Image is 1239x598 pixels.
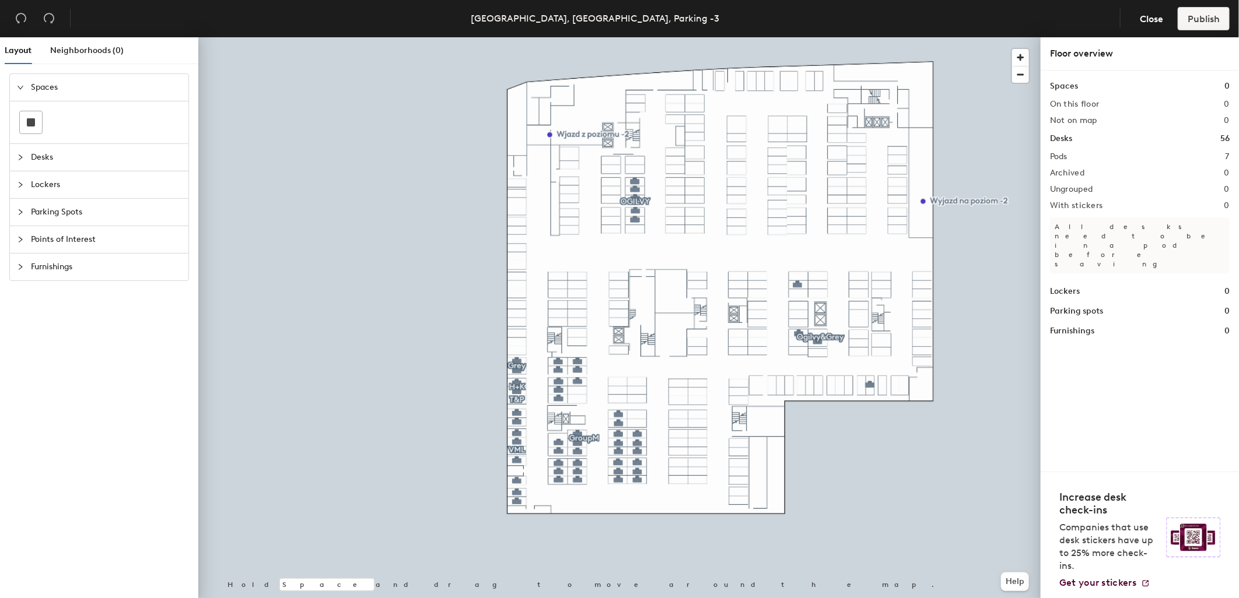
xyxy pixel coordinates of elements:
h2: Pods [1050,152,1067,161]
span: collapsed [17,263,24,270]
span: Points of Interest [31,226,181,253]
h1: 0 [1224,80,1230,93]
button: Help [1001,572,1029,591]
span: Parking Spots [31,199,181,226]
h2: With stickers [1050,201,1103,210]
h2: Ungrouped [1050,185,1093,194]
div: [GEOGRAPHIC_DATA], [GEOGRAPHIC_DATA], Parking -3 [471,11,720,26]
button: Publish [1178,7,1230,30]
span: Neighborhoods (0) [50,45,124,55]
div: Floor overview [1050,47,1230,61]
span: collapsed [17,209,24,216]
h2: 0 [1224,168,1230,178]
h2: 0 [1224,185,1230,194]
span: Lockers [31,171,181,198]
img: Sticker logo [1167,518,1220,557]
a: Get your stickers [1059,577,1150,589]
span: collapsed [17,181,24,188]
p: Companies that use desk stickers have up to 25% more check-ins. [1059,521,1160,572]
button: Redo (⌘ + ⇧ + Z) [37,7,61,30]
span: expanded [17,84,24,91]
h2: 7 [1226,152,1230,161]
span: Furnishings [31,254,181,280]
h2: Archived [1050,168,1084,178]
h1: 56 [1220,132,1230,145]
h1: 0 [1224,305,1230,318]
span: Get your stickers [1059,577,1136,588]
button: Close [1130,7,1173,30]
h1: Spaces [1050,80,1078,93]
h2: 0 [1224,201,1230,210]
span: collapsed [17,236,24,243]
span: Spaces [31,74,181,101]
h4: Increase desk check-ins [1059,491,1160,516]
h2: On this floor [1050,100,1100,109]
h2: Not on map [1050,116,1097,125]
span: Desks [31,144,181,171]
h1: 0 [1224,285,1230,298]
button: Undo (⌘ + Z) [9,7,33,30]
span: Close [1140,13,1163,24]
h2: 0 [1224,100,1230,109]
h1: Desks [1050,132,1072,145]
h1: Lockers [1050,285,1080,298]
h1: 0 [1224,325,1230,337]
span: Layout [5,45,32,55]
span: collapsed [17,154,24,161]
h2: 0 [1224,116,1230,125]
h1: Parking spots [1050,305,1103,318]
h1: Furnishings [1050,325,1094,337]
span: undo [15,12,27,24]
p: All desks need to be in a pod before saving [1050,217,1230,273]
